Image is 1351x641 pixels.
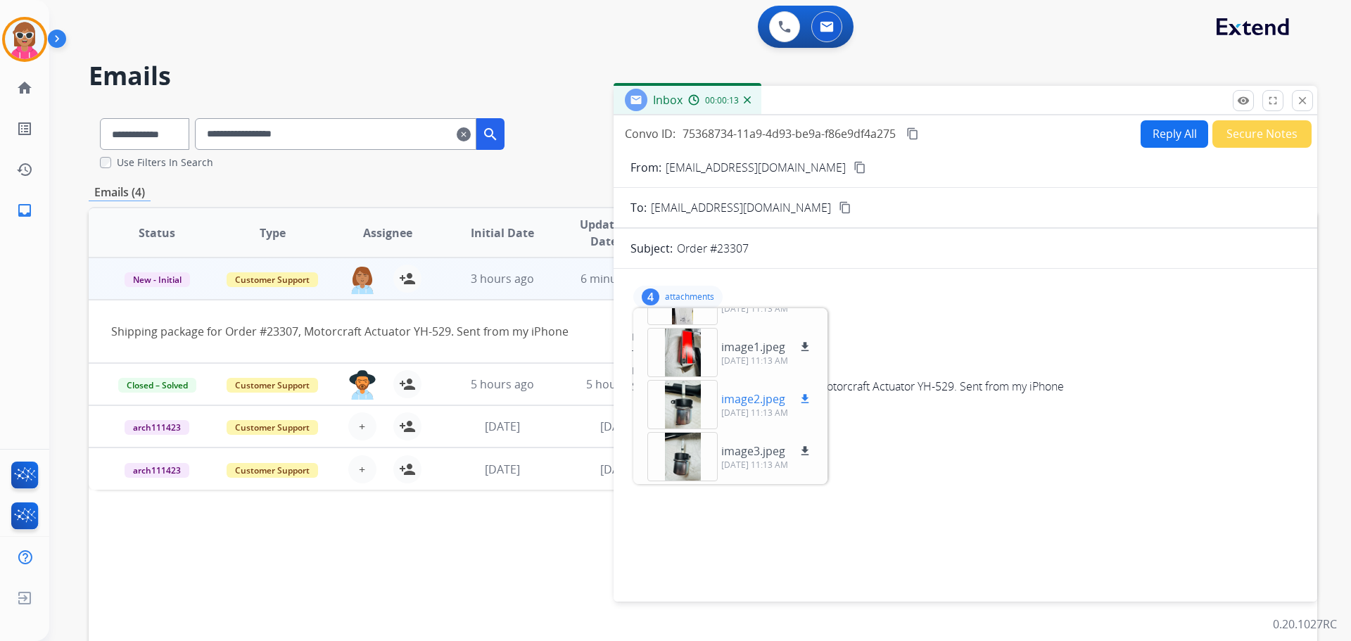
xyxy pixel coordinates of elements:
[471,376,534,392] span: 5 hours ago
[665,291,714,303] p: attachments
[906,127,919,140] mat-icon: content_copy
[651,199,831,216] span: [EMAIL_ADDRESS][DOMAIN_NAME]
[348,455,376,483] button: +
[721,355,813,367] p: [DATE] 11:13 AM
[16,202,33,219] mat-icon: inbox
[348,265,376,294] img: agent-avatar
[630,199,647,216] p: To:
[632,378,1299,395] span: Shipping package for Order #23307, Motorcraft Actuator YH-529. Sent from my iPhone
[227,420,318,435] span: Customer Support
[581,271,656,286] span: 6 minutes ago
[586,376,649,392] span: 5 hours ago
[1296,94,1309,107] mat-icon: close
[348,370,376,400] img: agent-avatar
[485,462,520,477] span: [DATE]
[89,62,1317,90] h2: Emails
[359,418,365,435] span: +
[839,201,851,214] mat-icon: content_copy
[1273,616,1337,633] p: 0.20.1027RC
[600,462,635,477] span: [DATE]
[642,288,659,305] div: 4
[471,224,534,241] span: Initial Date
[457,126,471,143] mat-icon: clear
[485,419,520,434] span: [DATE]
[399,418,416,435] mat-icon: person_add
[16,80,33,96] mat-icon: home
[359,461,365,478] span: +
[705,95,739,106] span: 00:00:13
[666,159,846,176] p: [EMAIL_ADDRESS][DOMAIN_NAME]
[683,126,896,141] span: 75368734-11a9-4d93-be9a-f86e9df4a275
[111,323,1065,340] div: Shipping package for Order #23307, Motorcraft Actuator YH-529. Sent from my iPhone
[625,125,675,142] p: Convo ID:
[399,376,416,393] mat-icon: person_add
[600,419,635,434] span: [DATE]
[630,159,661,176] p: From:
[5,20,44,59] img: avatar
[471,271,534,286] span: 3 hours ago
[1267,94,1279,107] mat-icon: fullscreen
[799,445,811,457] mat-icon: download
[721,459,813,471] p: [DATE] 11:13 AM
[632,364,1299,378] div: Date:
[227,378,318,393] span: Customer Support
[799,393,811,405] mat-icon: download
[721,338,785,355] p: image1.jpeg
[632,330,1299,344] div: From:
[118,378,196,393] span: Closed – Solved
[399,461,416,478] mat-icon: person_add
[16,161,33,178] mat-icon: history
[227,272,318,287] span: Customer Support
[1212,120,1312,148] button: Secure Notes
[399,270,416,287] mat-icon: person_add
[653,92,683,108] span: Inbox
[125,272,190,287] span: New - Initial
[89,184,151,201] p: Emails (4)
[721,391,785,407] p: image2.jpeg
[139,224,175,241] span: Status
[854,161,866,174] mat-icon: content_copy
[1237,94,1250,107] mat-icon: remove_red_eye
[125,420,189,435] span: arch111423
[1141,120,1208,148] button: Reply All
[482,126,499,143] mat-icon: search
[630,240,673,257] p: Subject:
[799,341,811,353] mat-icon: download
[227,463,318,478] span: Customer Support
[125,463,189,478] span: arch111423
[348,412,376,440] button: +
[117,156,213,170] label: Use Filters In Search
[260,224,286,241] span: Type
[16,120,33,137] mat-icon: list_alt
[721,303,813,315] p: [DATE] 11:13 AM
[363,224,412,241] span: Assignee
[721,407,813,419] p: [DATE] 11:13 AM
[632,347,1299,361] div: To:
[572,216,636,250] span: Updated Date
[721,443,785,459] p: image3.jpeg
[677,240,749,257] p: Order #23307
